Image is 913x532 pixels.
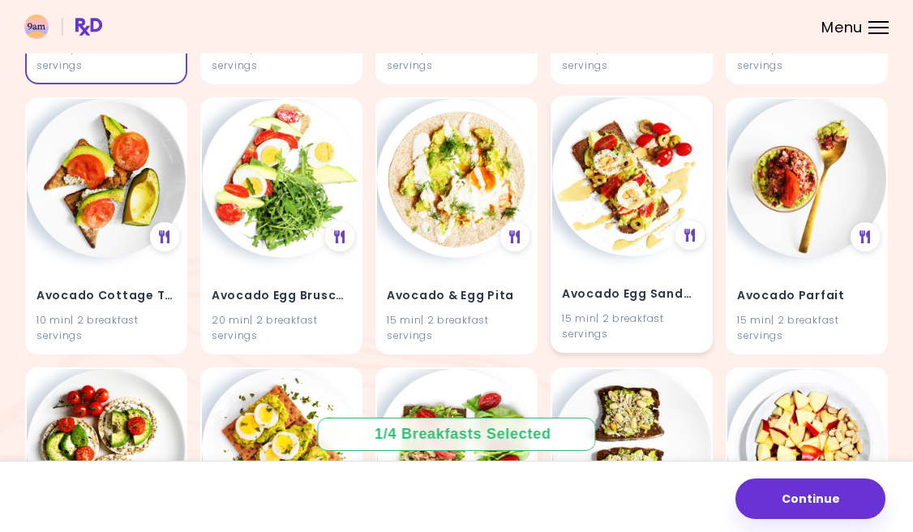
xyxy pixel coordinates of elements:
[821,20,863,35] span: Menu
[387,283,526,309] h4: Avocado & Egg Pita
[36,283,176,309] h4: Avocado Cottage Toast
[737,283,877,309] h4: Avocado Parfait
[212,41,351,72] div: 20 min | 2 breakfast servings
[500,222,529,251] div: See Meal Plan
[737,312,877,343] div: 15 min | 2 breakfast servings
[387,312,526,343] div: 15 min | 2 breakfast servings
[737,41,877,72] div: 12 min | 2 breakfast servings
[212,312,351,343] div: 20 min | 2 breakfast servings
[562,281,701,307] h4: Avocado Egg Sandwich
[375,424,538,444] div: 1 / 4 Breakfasts Selected
[36,312,176,343] div: 10 min | 2 breakfast servings
[851,222,880,251] div: See Meal Plan
[562,41,701,72] div: 10 min | 2 breakfast servings
[24,15,102,39] img: RxDiet
[36,41,176,72] div: 15 min | 2 breakfast servings
[387,41,526,72] div: 10 min | 2 breakfast servings
[735,478,885,519] button: Continue
[212,283,351,309] h4: Avocado Egg Bruschetta
[562,311,701,341] div: 15 min | 2 breakfast servings
[150,222,179,251] div: See Meal Plan
[325,222,354,251] div: See Meal Plan
[675,221,705,250] div: See Meal Plan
